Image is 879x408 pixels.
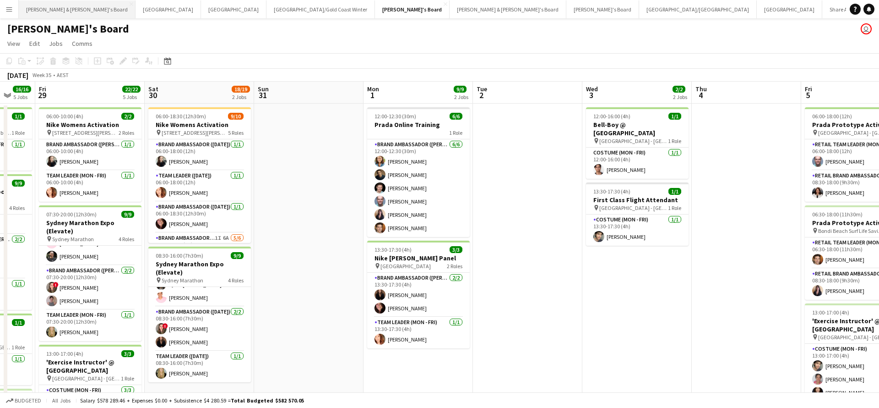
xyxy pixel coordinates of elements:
span: [STREET_ADDRESS][PERSON_NAME] [162,129,228,136]
span: 4 [694,90,707,100]
a: Edit [26,38,43,50]
span: 4 Roles [228,277,244,284]
div: 12:00-16:00 (4h)1/1Bell-Boy @ [GEOGRAPHIC_DATA] [GEOGRAPHIC_DATA] - [GEOGRAPHIC_DATA]1 RoleCostum... [586,107,689,179]
a: Jobs [45,38,66,50]
span: [GEOGRAPHIC_DATA] - [GEOGRAPHIC_DATA] [52,375,121,382]
app-card-role: Brand Ambassador ([PERSON_NAME])2/213:30-17:30 (4h)[PERSON_NAME][PERSON_NAME] [367,273,470,317]
button: [GEOGRAPHIC_DATA] [757,0,822,18]
span: ! [163,323,168,329]
span: 9/9 [454,86,467,93]
app-card-role: Team Leader ([DATE])1/106:00-18:00 (12h)[PERSON_NAME] [148,171,251,202]
span: 4 Roles [9,204,25,211]
span: 06:30-18:00 (11h30m) [812,211,863,218]
span: 1 Role [668,204,681,211]
span: 13:30-17:30 (4h) [593,188,630,195]
button: [GEOGRAPHIC_DATA]/Gold Coast Winter [266,0,375,18]
span: Comms [72,39,92,48]
span: Sydney Marathon [162,277,203,284]
h1: [PERSON_NAME]'s Board [7,22,129,36]
span: 1 [366,90,379,100]
app-card-role: Brand Ambassador ([PERSON_NAME])2/207:30-20:00 (12h30m)![PERSON_NAME][PERSON_NAME] [39,265,141,310]
span: 1 Role [11,129,25,136]
span: 08:30-16:00 (7h30m) [156,252,203,259]
span: All jobs [50,397,72,404]
span: 31 [256,90,269,100]
app-card-role: Team Leader (Mon - Fri)1/107:30-20:00 (12h30m)[PERSON_NAME] [39,310,141,341]
h3: Sydney Marathon Expo (Elevate) [148,260,251,276]
span: 12:00-16:00 (4h) [593,113,630,120]
span: ! [53,282,59,287]
div: 5 Jobs [123,94,140,100]
app-card-role: Brand Ambassador ([PERSON_NAME])1/106:00-10:00 (4h)[PERSON_NAME] [39,139,141,171]
app-job-card: 13:30-17:30 (4h)1/1First Class Flight Attendant [GEOGRAPHIC_DATA] - [GEOGRAPHIC_DATA]1 RoleCostum... [586,182,689,246]
div: 08:30-16:00 (7h30m)9/9Sydney Marathon Expo (Elevate) Sydney Marathon4 Roles[PERSON_NAME]Brand Amb... [148,247,251,382]
span: Total Budgeted $582 570.05 [231,397,304,404]
span: Mon [367,85,379,93]
div: Salary $578 289.46 + Expenses $0.00 + Subsistence $4 280.59 = [80,397,304,404]
app-card-role: Brand Ambassador ([DATE])1/106:00-18:00 (12h)[PERSON_NAME] [148,139,251,171]
span: 2 [475,90,487,100]
button: [PERSON_NAME]'s Board [566,0,639,18]
app-card-role: Team Leader (Mon - Fri)1/106:00-10:00 (4h)[PERSON_NAME] [39,171,141,202]
span: 1/1 [12,319,25,326]
span: 1/1 [668,188,681,195]
button: [GEOGRAPHIC_DATA]/[GEOGRAPHIC_DATA] [639,0,757,18]
span: 06:00-18:00 (12h) [812,113,852,120]
div: 13:30-17:30 (4h)3/3Nike [PERSON_NAME] Panel [GEOGRAPHIC_DATA]2 RolesBrand Ambassador ([PERSON_NAM... [367,241,470,348]
span: 16/16 [13,86,31,93]
span: 06:00-18:30 (12h30m) [156,113,206,120]
span: Edit [29,39,40,48]
h3: Bell-Boy @ [GEOGRAPHIC_DATA] [586,121,689,137]
span: Fri [39,85,46,93]
span: 3/3 [121,350,134,357]
span: 1/1 [12,113,25,120]
span: 2 Roles [119,129,134,136]
button: [PERSON_NAME] & [PERSON_NAME]'s Board [19,0,136,18]
span: 2/2 [121,113,134,120]
span: 29 [38,90,46,100]
app-card-role: Brand Ambassador ([DATE])2/208:30-16:00 (7h30m)![PERSON_NAME][PERSON_NAME] [148,307,251,351]
span: Sydney Marathon [52,236,94,243]
app-card-role: Team Leader (Mon - Fri)1/113:30-17:30 (4h)[PERSON_NAME] [367,317,470,348]
div: [DATE] [7,71,28,80]
span: 13:00-17:00 (4h) [46,350,83,357]
button: [PERSON_NAME]'s Board [375,0,450,18]
span: 2 Roles [447,263,462,270]
h3: Sydney Marathon Expo (Elevate) [39,219,141,235]
span: [STREET_ADDRESS][PERSON_NAME] [52,129,119,136]
button: [PERSON_NAME] & [PERSON_NAME]'s Board [450,0,566,18]
span: 3 [585,90,598,100]
app-card-role: Brand Ambassador ([DATE])1I6A5/610:00-18:00 (8h) [148,233,251,331]
span: Budgeted [15,397,41,404]
div: 2 Jobs [232,94,250,100]
span: 9/10 [228,113,244,120]
app-job-card: 12:00-12:30 (30m)6/6Prada Online Training1 RoleBrand Ambassador ([PERSON_NAME])6/612:00-12:30 (30... [367,107,470,237]
div: 2 Jobs [454,94,468,100]
span: 9/9 [121,211,134,218]
button: [GEOGRAPHIC_DATA] [136,0,201,18]
a: Comms [68,38,96,50]
span: 30 [147,90,158,100]
span: 12:00-12:30 (30m) [374,113,416,120]
a: View [4,38,24,50]
h3: Prada Online Training [367,121,470,129]
span: 22/22 [122,86,141,93]
span: 3/3 [450,246,462,253]
span: 1/1 [668,113,681,120]
span: Jobs [49,39,63,48]
div: AEST [57,72,69,78]
span: 13:30-17:30 (4h) [374,246,412,253]
app-user-avatar: James Millard [861,23,872,34]
span: 1 Role [668,138,681,144]
app-card-role: Costume (Mon - Fri)1/113:30-17:30 (4h)[PERSON_NAME] [586,215,689,246]
span: 06:00-10:00 (4h) [46,113,83,120]
app-card-role: Costume (Mon - Fri)1/112:00-16:00 (4h)[PERSON_NAME] [586,148,689,179]
app-job-card: 06:00-18:30 (12h30m)9/10Nike Womens Activation [STREET_ADDRESS][PERSON_NAME]5 RolesBrand Ambassad... [148,107,251,243]
app-job-card: 07:30-20:00 (12h30m)9/9Sydney Marathon Expo (Elevate) Sydney Marathon4 Roles[PERSON_NAME]Brand Am... [39,205,141,341]
span: 5 [803,90,812,100]
span: 18/19 [232,86,250,93]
